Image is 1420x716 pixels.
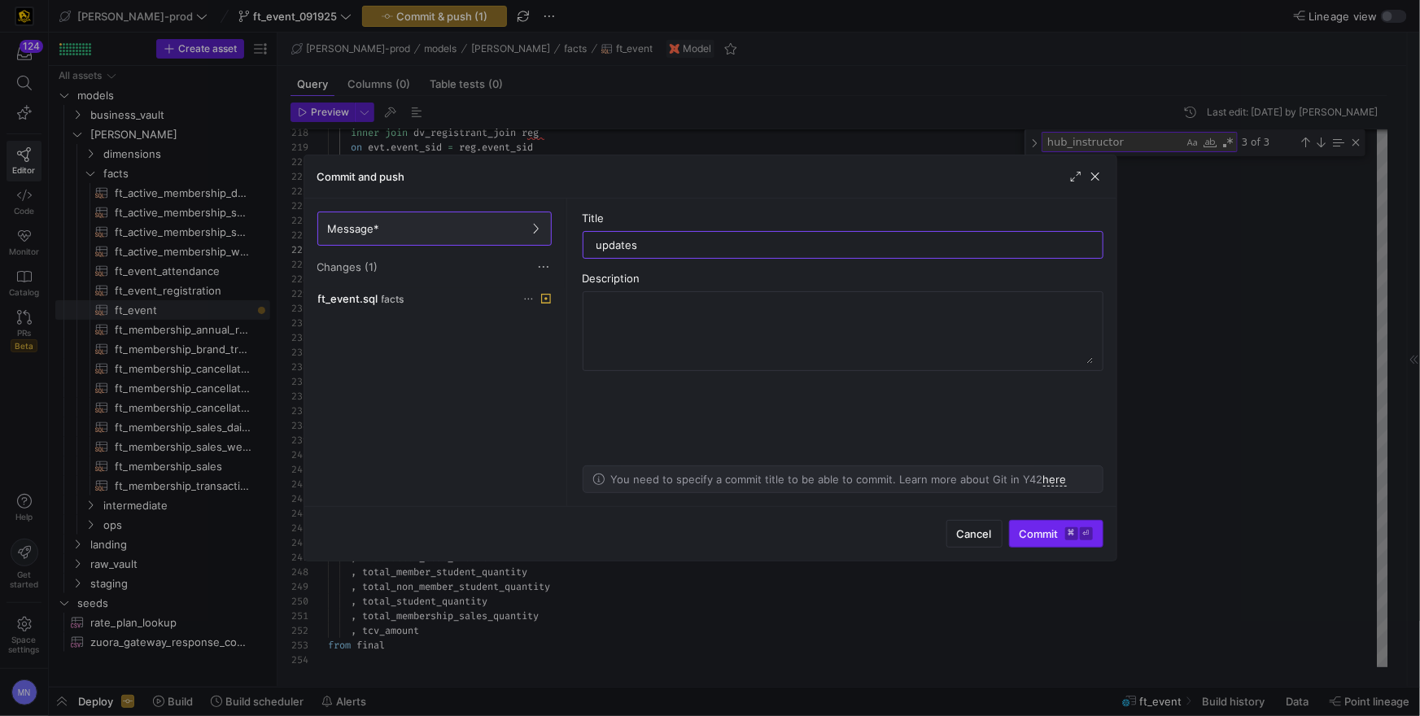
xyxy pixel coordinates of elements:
span: Commit [1020,527,1093,540]
div: Description [583,272,1103,285]
button: Cancel [946,520,1003,548]
span: ft_event.sql [318,292,378,305]
button: ft_event.sqlfacts [314,288,555,309]
kbd: ⌘ [1065,527,1078,540]
button: Message* [317,212,552,246]
span: Message* [328,222,380,235]
h3: Commit and push [317,170,405,183]
a: here [1043,473,1067,487]
p: You need to specify a commit title to be able to commit. Learn more about Git in Y42 [611,473,1067,486]
kbd: ⏎ [1080,527,1093,540]
span: Title [583,212,605,225]
span: Changes (1) [317,260,378,273]
span: Cancel [957,527,992,540]
button: Commit⌘⏎ [1009,520,1103,548]
span: facts [382,294,404,305]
